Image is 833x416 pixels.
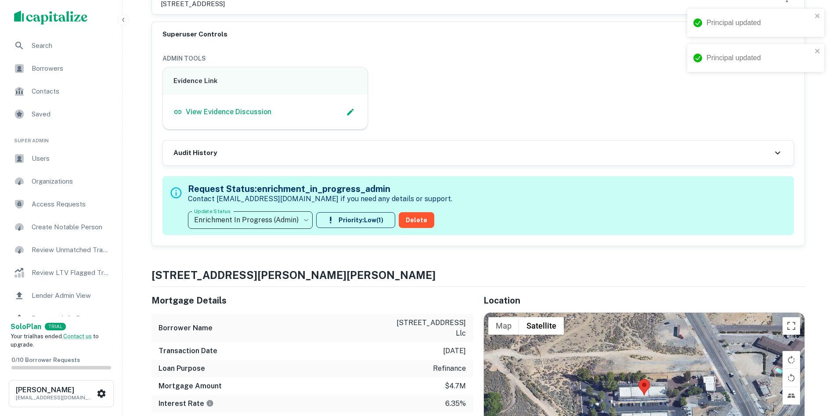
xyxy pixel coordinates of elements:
[7,239,115,260] a: Review Unmatched Transactions
[11,322,41,332] a: SoloPlan
[7,262,115,283] a: Review LTV Flagged Transactions
[159,398,214,409] h6: Interest Rate
[783,369,800,387] button: Rotate map counterclockwise
[159,363,205,374] h6: Loan Purpose
[783,387,800,405] button: Tilt map
[206,399,214,407] svg: The interest rates displayed on the website are for informational purposes only and may be report...
[11,357,80,363] span: 0 / 10 Borrower Requests
[445,381,466,391] p: $4.7m
[32,109,110,119] span: Saved
[519,317,564,335] button: Show satellite imagery
[488,317,519,335] button: Show street map
[707,53,812,63] div: Principal updated
[11,333,99,348] span: Your trial has ended. to upgrade.
[188,208,313,232] div: Enrichment In Progress (Admin)
[151,294,473,307] h5: Mortgage Details
[7,148,115,169] a: Users
[789,346,833,388] iframe: Chat Widget
[32,313,110,324] span: Borrower Info Requests
[344,105,357,119] button: Edit Slack Link
[186,107,271,117] p: View Evidence Discussion
[433,363,466,374] p: refinance
[7,58,115,79] a: Borrowers
[815,12,821,21] button: close
[7,127,115,148] li: Super Admin
[7,81,115,102] a: Contacts
[7,104,115,125] a: Saved
[707,18,812,28] div: Principal updated
[32,40,110,51] span: Search
[815,47,821,56] button: close
[32,290,110,301] span: Lender Admin View
[32,245,110,255] span: Review Unmatched Transactions
[32,86,110,97] span: Contacts
[16,394,95,402] p: [EMAIL_ADDRESS][DOMAIN_NAME]
[159,346,217,356] h6: Transaction Date
[173,148,217,158] h6: Audit History
[162,29,227,40] h6: Superuser Controls
[32,63,110,74] span: Borrowers
[32,199,110,210] span: Access Requests
[783,317,800,335] button: Toggle fullscreen view
[7,35,115,56] a: Search
[7,285,115,306] a: Lender Admin View
[188,182,452,195] h5: Request Status: enrichment_in_progress_admin
[173,107,271,117] a: View Evidence Discussion
[162,54,794,63] h6: ADMIN TOOLS
[45,323,66,330] div: TRIAL
[7,194,115,215] a: Access Requests
[387,318,466,339] p: [STREET_ADDRESS] llc
[483,294,805,307] h5: Location
[188,194,452,204] p: Contact [EMAIL_ADDRESS][DOMAIN_NAME] if you need any details or support.
[194,207,231,215] label: Update Status
[32,222,110,232] span: Create Notable Person
[159,381,222,391] h6: Mortgage Amount
[783,351,800,369] button: Rotate map clockwise
[11,322,41,331] strong: Solo Plan
[7,171,115,192] a: Organizations
[7,308,115,329] a: Borrower Info Requests
[32,268,110,278] span: Review LTV Flagged Transactions
[151,267,805,283] h4: [STREET_ADDRESS][PERSON_NAME][PERSON_NAME]
[63,333,92,340] a: Contact us
[32,176,110,187] span: Organizations
[7,217,115,238] a: Create Notable Person
[14,11,88,25] img: capitalize-logo.png
[159,323,213,333] h6: Borrower Name
[316,212,395,228] button: Priority:Low(1)
[16,387,95,394] h6: [PERSON_NAME]
[9,380,114,407] button: [PERSON_NAME][EMAIL_ADDRESS][DOMAIN_NAME]
[173,76,357,86] h6: Evidence Link
[399,212,434,228] button: Delete
[443,346,466,356] p: [DATE]
[32,153,110,164] span: Users
[445,398,466,409] p: 6.35%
